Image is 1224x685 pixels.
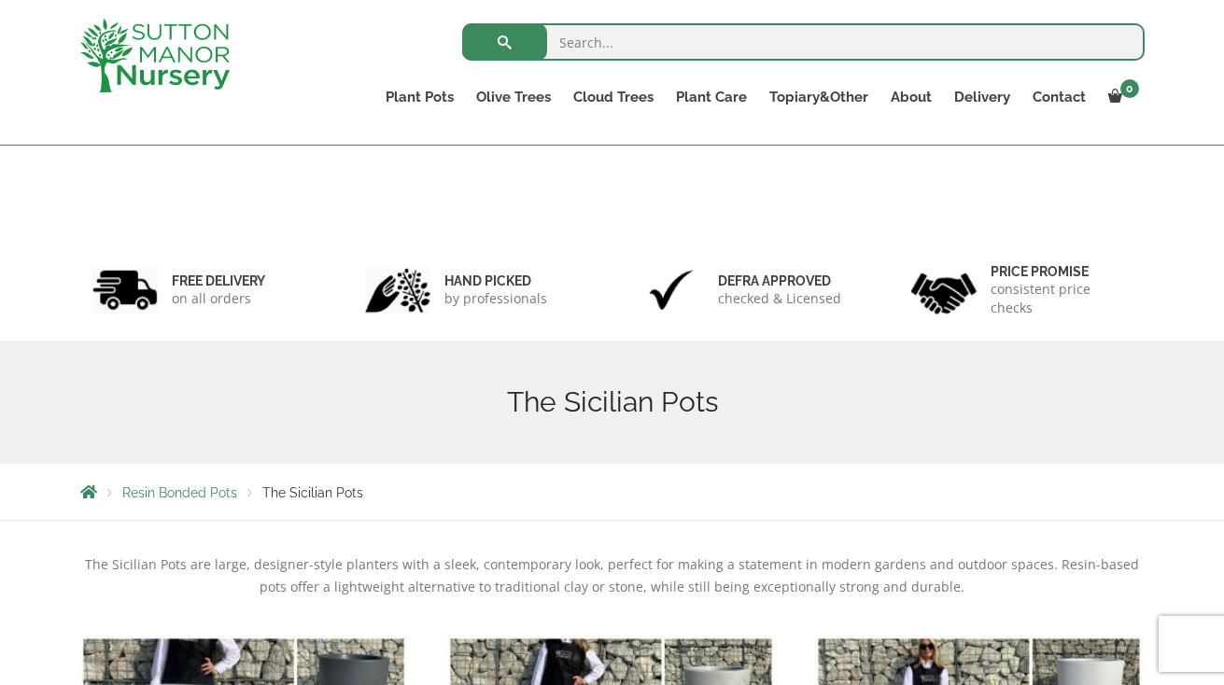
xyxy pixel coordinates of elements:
p: The Sicilian Pots are large, designer-style planters with a sleek, contemporary look, perfect for... [80,553,1145,598]
img: 4.jpg [911,261,977,318]
img: logo [80,19,230,92]
a: Plant Pots [374,84,465,110]
h6: hand picked [444,273,547,289]
img: 2.jpg [365,266,430,314]
a: Cloud Trees [562,84,665,110]
span: 0 [1120,79,1139,98]
a: Contact [1021,84,1097,110]
p: on all orders [172,289,265,308]
a: Resin Bonded Pots [122,485,237,500]
a: 0 [1097,84,1145,110]
p: by professionals [444,289,547,308]
input: Search... [462,23,1145,61]
p: consistent price checks [991,280,1133,317]
h1: The Sicilian Pots [80,385,1145,419]
span: The Sicilian Pots [262,485,363,500]
nav: Breadcrumbs [80,484,1145,499]
h6: Defra approved [718,273,841,289]
a: Delivery [943,84,1021,110]
a: About [879,84,943,110]
img: 1.jpg [92,266,158,314]
p: checked & Licensed [718,289,841,308]
a: Olive Trees [465,84,562,110]
h6: FREE DELIVERY [172,273,265,289]
a: Topiary&Other [758,84,879,110]
h6: Price promise [991,263,1133,280]
img: 3.jpg [639,266,704,314]
a: Plant Care [665,84,758,110]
